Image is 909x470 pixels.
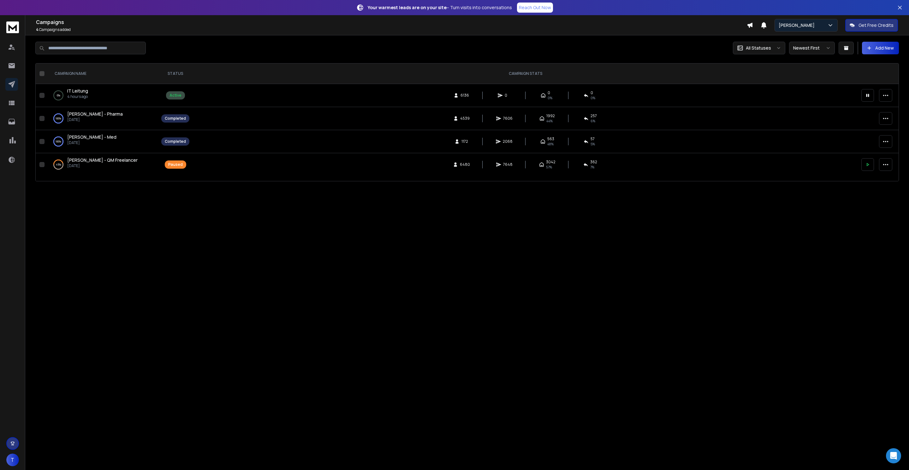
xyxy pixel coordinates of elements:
[886,448,901,463] div: Open Intercom Messenger
[461,139,468,144] span: 1172
[546,118,553,124] span: 44 %
[165,139,186,144] div: Completed
[47,63,157,84] th: CAMPAIGN NAME
[67,94,88,99] p: 4 hours ago
[779,22,817,28] p: [PERSON_NAME]
[67,163,138,168] p: [DATE]
[517,3,553,13] a: Reach Out Now
[591,118,595,124] span: 6 %
[36,27,747,32] p: Campaigns added
[547,142,554,147] span: 48 %
[858,22,894,28] p: Get Free Credits
[67,140,116,145] p: [DATE]
[590,160,597,165] span: 362
[460,93,469,98] span: 6136
[591,90,593,95] span: 0
[505,93,511,98] span: 0
[591,142,595,147] span: 5 %
[845,19,898,32] button: Get Free Credits
[67,157,138,163] a: [PERSON_NAME] - QM Freelancer
[590,165,594,170] span: 7 %
[47,84,157,107] td: 0%IT Leitung4 hours ago
[460,116,470,121] span: 4539
[165,116,186,121] div: Completed
[503,139,513,144] span: 2068
[56,161,61,168] p: 45 %
[169,93,181,98] div: Active
[168,162,183,167] div: Paused
[503,116,513,121] span: 7606
[6,454,19,466] button: T
[6,21,19,33] img: logo
[47,130,157,153] td: 100%[PERSON_NAME] - Med[DATE]
[547,136,554,142] span: 563
[591,113,597,118] span: 257
[746,45,771,51] p: All Statuses
[591,136,595,142] span: 57
[67,88,88,94] a: IT Leitung
[67,117,123,122] p: [DATE]
[460,162,470,167] span: 6480
[56,138,61,145] p: 100 %
[36,18,747,26] h1: Campaigns
[47,153,157,176] td: 45%[PERSON_NAME] - QM Freelancer[DATE]
[591,95,595,100] span: 0%
[368,4,447,10] strong: Your warmest leads are on your site
[36,27,39,32] span: 4
[546,160,555,165] span: 3042
[546,113,555,118] span: 1992
[67,134,116,140] a: [PERSON_NAME] - Med
[546,165,552,170] span: 57 %
[157,63,193,84] th: STATUS
[789,42,835,54] button: Newest First
[548,95,552,100] span: 0%
[368,4,512,11] p: – Turn visits into conversations
[548,90,550,95] span: 0
[57,92,60,99] p: 0 %
[503,162,513,167] span: 7648
[862,42,899,54] button: Add New
[193,63,858,84] th: CAMPAIGN STATS
[47,107,157,130] td: 100%[PERSON_NAME] - Pharma[DATE]
[67,111,123,117] a: [PERSON_NAME] - Pharma
[519,4,551,11] p: Reach Out Now
[56,115,61,122] p: 100 %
